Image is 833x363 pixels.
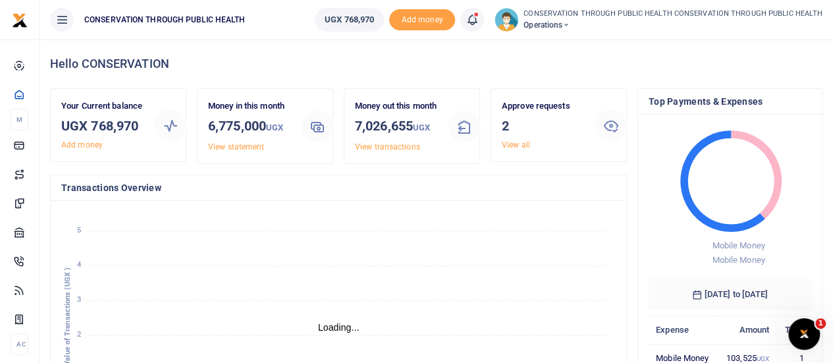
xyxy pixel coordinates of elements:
tspan: 2 [77,330,81,339]
h3: UGX 768,970 [61,116,144,136]
h4: Transactions Overview [61,181,616,195]
text: Loading... [318,322,360,333]
h4: Top Payments & Expenses [649,94,811,109]
img: logo-small [12,13,28,28]
img: profile-user [495,8,518,32]
tspan: 3 [77,295,81,304]
h3: 2 [502,116,585,136]
a: View all [502,140,530,150]
a: View statement [208,142,264,152]
li: Toup your wallet [389,9,455,31]
span: 1 [815,318,826,329]
span: Operations [524,19,822,31]
h3: 7,026,655 [355,116,438,138]
h6: [DATE] to [DATE] [649,279,811,310]
span: Mobile Money [712,255,765,265]
small: UGX [266,123,283,132]
h3: 6,775,000 [208,116,291,138]
small: UGX [757,355,769,362]
th: Txns [776,316,811,344]
th: Amount [718,316,776,344]
span: Add money [389,9,455,31]
span: UGX 768,970 [325,13,374,26]
tspan: 4 [77,260,81,269]
th: Expense [649,316,718,344]
a: profile-user CONSERVATION THROUGH PUBLIC HEALTH CONSERVATION THROUGH PUBLIC HEALTH Operations [495,8,822,32]
span: CONSERVATION THROUGH PUBLIC HEALTH [79,14,250,26]
li: M [11,109,28,130]
p: Your Current balance [61,99,144,113]
tspan: 5 [77,226,81,235]
p: Money in this month [208,99,291,113]
small: UGX [413,123,430,132]
a: UGX 768,970 [315,8,384,32]
a: logo-small logo-large logo-large [12,14,28,24]
h4: Hello CONSERVATION [50,57,822,71]
a: Add money [389,14,455,24]
li: Ac [11,333,28,355]
p: Approve requests [502,99,585,113]
span: Mobile Money [712,240,765,250]
iframe: Intercom live chat [788,318,820,350]
a: Add money [61,140,103,150]
small: CONSERVATION THROUGH PUBLIC HEALTH CONSERVATION THROUGH PUBLIC HEALTH [524,9,822,20]
p: Money out this month [355,99,438,113]
li: Wallet ballance [309,8,389,32]
a: View transactions [355,142,420,152]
